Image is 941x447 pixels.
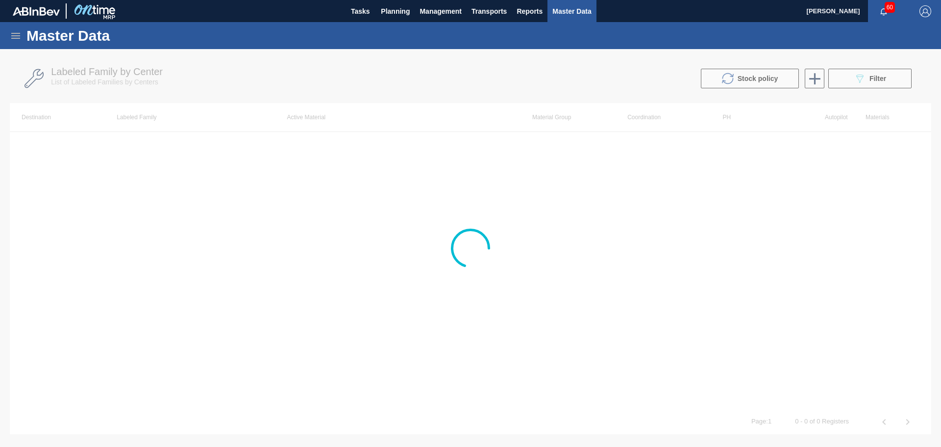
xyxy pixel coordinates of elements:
[26,30,200,41] h1: Master Data
[517,5,543,17] span: Reports
[420,5,462,17] span: Management
[885,2,895,13] span: 60
[349,5,371,17] span: Tasks
[381,5,410,17] span: Planning
[13,7,60,16] img: TNhmsLtSVTkK8tSr43FrP2fwEKptu5GPRR3wAAAABJRU5ErkJggg==
[868,4,899,18] button: Notifications
[552,5,591,17] span: Master Data
[471,5,507,17] span: Transports
[919,5,931,17] img: Logout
